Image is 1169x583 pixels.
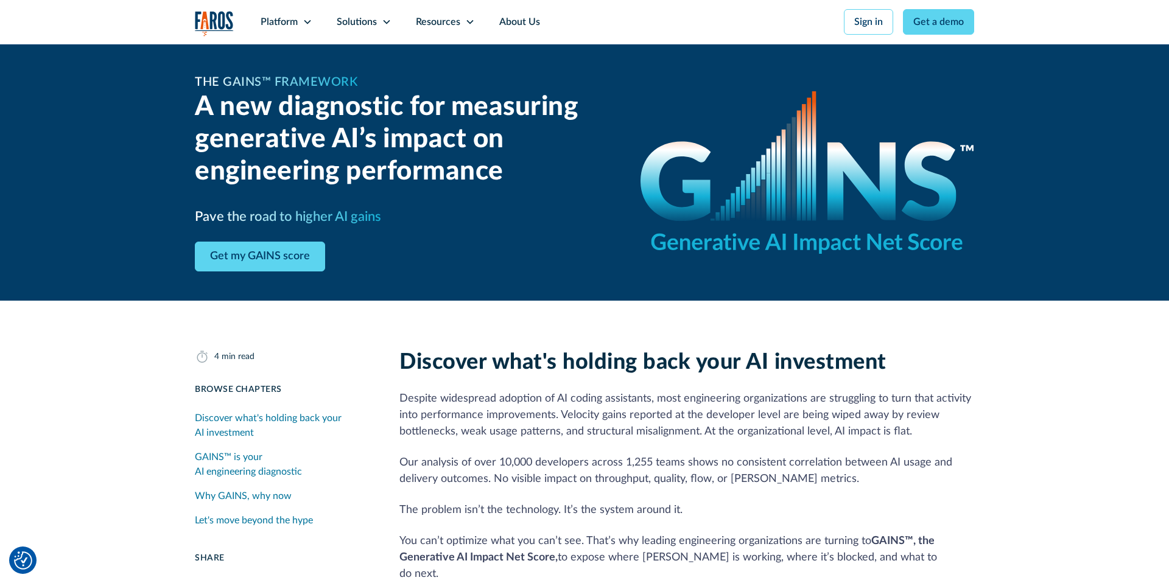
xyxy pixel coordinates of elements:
h2: A new diagnostic for measuring generative AI’s impact on engineering performance [195,91,611,187]
div: Solutions [337,15,377,29]
a: home [195,11,234,36]
p: Despite widespread adoption of AI coding assistants, most engineering organizations are strugglin... [399,391,974,440]
a: Let's move beyond the hype [195,508,370,532]
div: GAINS™ is your AI engineering diagnostic [195,450,370,479]
img: Logo of the analytics and reporting company Faros. [195,11,234,36]
p: You can’t optimize what you can’t see. That’s why leading engineering organizations are turning t... [399,533,974,582]
div: Let's move beyond the hype [195,513,313,528]
h1: The GAINS™ Framework [195,73,357,91]
a: Get my GAINS score [195,242,325,271]
div: 4 [214,351,219,363]
strong: GAINS™, the Generative AI Impact Net Score, [399,536,935,563]
a: Sign in [844,9,893,35]
a: Why GAINS, why now [195,484,370,508]
button: Cookie Settings [14,551,32,570]
img: Revisit consent button [14,551,32,570]
h3: Pave the road to higher AI gains [195,207,381,227]
a: GAINS™ is your AI engineering diagnostic [195,445,370,484]
p: Our analysis of over 10,000 developers across 1,255 teams shows no consistent correlation between... [399,455,974,487]
div: Browse Chapters [195,383,370,396]
p: The problem isn’t the technology. It’s the system around it. [399,502,974,518]
div: Why GAINS, why now [195,489,292,503]
a: Discover what's holding back your AI investment [195,406,370,445]
div: Discover what's holding back your AI investment [195,411,370,440]
img: GAINS - the Generative AI Impact Net Score logo [641,91,974,254]
div: Resources [416,15,460,29]
div: min read [222,351,255,363]
h2: Discover what's holding back your AI investment [399,349,974,375]
div: Share [195,552,370,565]
a: Get a demo [903,9,974,35]
div: Platform [261,15,298,29]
